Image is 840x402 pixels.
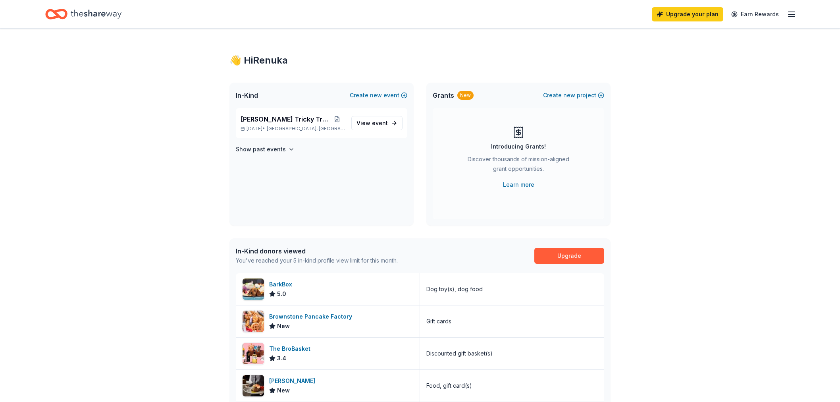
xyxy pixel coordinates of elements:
[241,126,345,132] p: [DATE] •
[370,91,382,100] span: new
[351,116,403,130] a: View event
[277,289,286,299] span: 5.0
[243,375,264,396] img: Image for Fleming's
[457,91,474,100] div: New
[426,381,472,390] div: Food, gift card(s)
[726,7,784,21] a: Earn Rewards
[267,126,345,132] span: [GEOGRAPHIC_DATA], [GEOGRAPHIC_DATA]
[243,278,264,300] img: Image for BarkBox
[426,284,483,294] div: Dog toy(s), dog food
[534,248,604,264] a: Upgrade
[277,321,290,331] span: New
[45,5,121,23] a: Home
[543,91,604,100] button: Createnewproject
[241,114,329,124] span: [PERSON_NAME] Tricky Tray
[372,120,388,126] span: event
[426,349,493,358] div: Discounted gift basket(s)
[236,91,258,100] span: In-Kind
[236,246,398,256] div: In-Kind donors viewed
[277,386,290,395] span: New
[269,312,355,321] div: Brownstone Pancake Factory
[563,91,575,100] span: new
[433,91,454,100] span: Grants
[277,354,286,363] span: 3.4
[229,54,611,67] div: 👋 Hi Renuka
[464,155,572,177] div: Discover thousands of mission-aligned grant opportunities.
[269,376,318,386] div: [PERSON_NAME]
[491,142,546,151] div: Introducing Grants!
[503,180,534,189] a: Learn more
[243,311,264,332] img: Image for Brownstone Pancake Factory
[236,145,286,154] h4: Show past events
[269,344,314,354] div: The BroBasket
[350,91,407,100] button: Createnewevent
[243,343,264,364] img: Image for The BroBasket
[269,280,295,289] div: BarkBox
[236,256,398,265] div: You've reached your 5 in-kind profile view limit for this month.
[356,118,388,128] span: View
[236,145,295,154] button: Show past events
[652,7,723,21] a: Upgrade your plan
[426,317,451,326] div: Gift cards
